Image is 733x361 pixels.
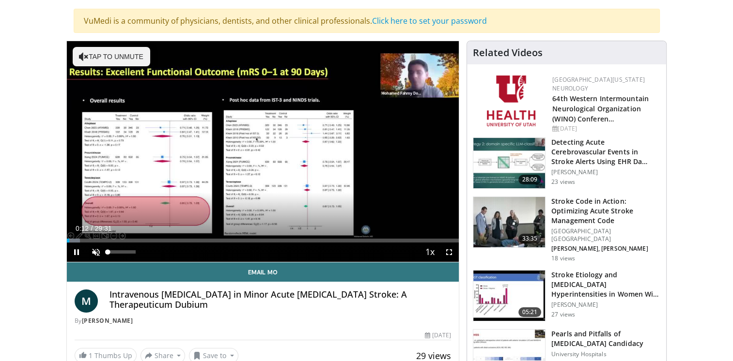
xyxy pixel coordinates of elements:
[551,255,575,262] p: 18 views
[82,316,133,325] a: [PERSON_NAME]
[551,137,660,166] h3: Detecting Acute Cerebrovascular Events in Stroke Alerts Using EHR Da…
[552,124,658,133] div: [DATE]
[439,242,459,262] button: Fullscreen
[551,270,660,299] h3: Stroke Etiology and [MEDICAL_DATA] Hyperintensities in Women With and …
[518,175,542,184] span: 28:09
[473,47,543,59] h4: Related Videos
[473,196,660,262] a: 33:35 Stroke Code in Action: Optimizing Acute Stroke Management Code [GEOGRAPHIC_DATA] [GEOGRAPHI...
[473,271,545,321] img: 63372f29-e944-464c-a93e-a3b64bc70b6d.150x105_q85_crop-smart_upscale.jpg
[551,227,660,243] p: [GEOGRAPHIC_DATA] [GEOGRAPHIC_DATA]
[89,351,93,360] span: 1
[86,242,106,262] button: Unmute
[552,94,649,123] a: 64th Western Intermountain Neurological Organization (WINO) Conferen…
[518,234,542,243] span: 33:35
[518,307,542,317] span: 05:21
[473,137,660,189] a: 28:09 Detecting Acute Cerebrovascular Events in Stroke Alerts Using EHR Da… [PERSON_NAME] 23 views
[67,242,86,262] button: Pause
[551,196,660,226] h3: Stroke Code in Action: Optimizing Acute Stroke Management Code
[551,329,660,348] h3: Pearls and Pitfalls of [MEDICAL_DATA] Candidacy
[91,225,93,232] span: /
[67,41,459,262] video-js: Video Player
[552,75,645,92] a: [GEOGRAPHIC_DATA][US_STATE] Neurology
[473,197,545,247] img: ead147c0-5e4a-42cc-90e2-0020d21a5661.150x105_q85_crop-smart_upscale.jpg
[109,289,452,310] h4: Intravenous [MEDICAL_DATA] in Minor Acute [MEDICAL_DATA] Stroke: A Therapeuticum Dubium
[108,250,136,254] div: Volume Level
[67,262,459,282] a: Email Mo
[75,289,98,313] a: M
[551,301,660,309] p: [PERSON_NAME]
[473,270,660,321] a: 05:21 Stroke Etiology and [MEDICAL_DATA] Hyperintensities in Women With and … [PERSON_NAME] 27 views
[372,15,487,26] a: Click here to set your password
[551,350,660,358] p: University Hospitals
[551,311,575,318] p: 27 views
[473,138,545,188] img: 3c3e7931-b8f3-437f-a5bd-1dcbec1ed6c9.150x105_q85_crop-smart_upscale.jpg
[551,245,660,253] p: [PERSON_NAME], [PERSON_NAME]
[76,225,89,232] span: 0:12
[551,168,660,176] p: [PERSON_NAME]
[74,9,660,33] div: VuMedi is a community of physicians, dentists, and other clinical professionals.
[75,316,452,325] div: By
[73,47,150,66] button: Tap to unmute
[551,178,575,186] p: 23 views
[67,239,459,242] div: Progress Bar
[420,242,439,262] button: Playback Rate
[425,331,451,340] div: [DATE]
[94,225,111,232] span: 29:31
[487,75,535,126] img: f6362829-b0a3-407d-a044-59546adfd345.png.150x105_q85_autocrop_double_scale_upscale_version-0.2.png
